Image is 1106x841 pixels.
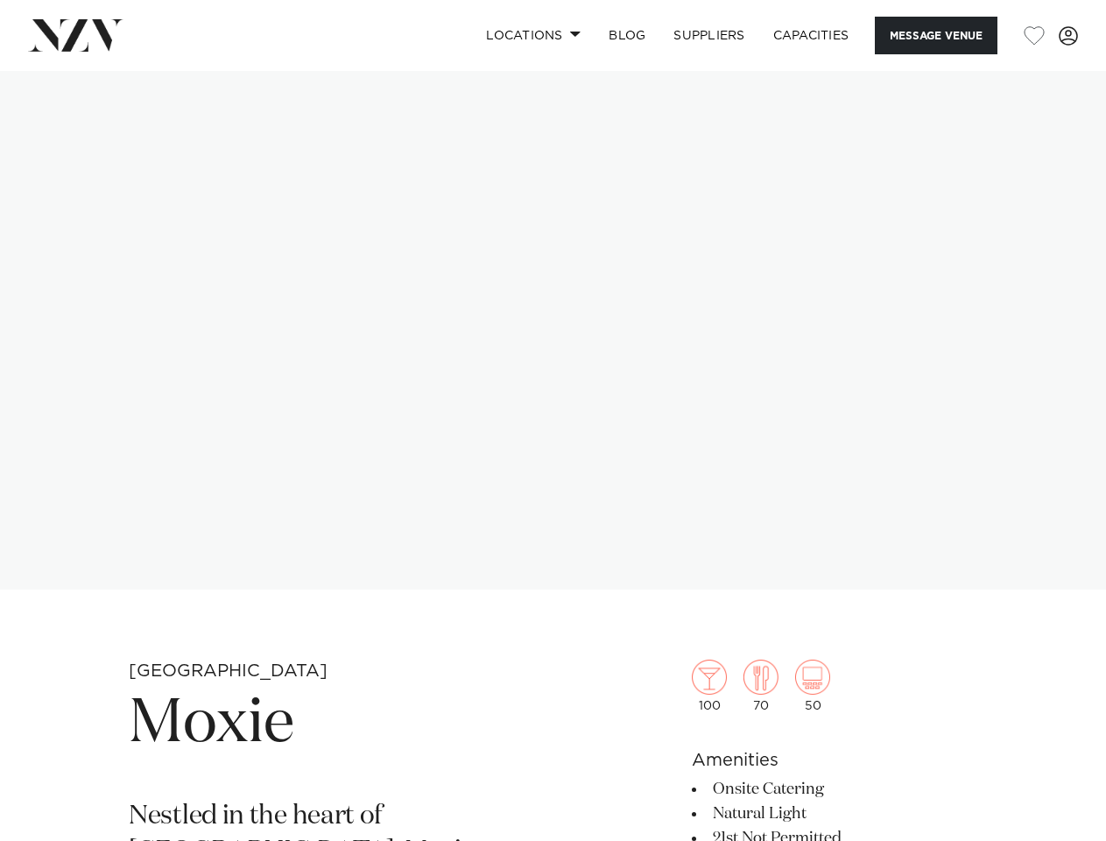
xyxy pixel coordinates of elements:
div: 100 [692,660,727,712]
img: nzv-logo.png [28,19,123,51]
h1: Moxie [129,684,567,765]
a: Locations [472,17,595,54]
div: 50 [795,660,830,712]
small: [GEOGRAPHIC_DATA] [129,662,328,680]
li: Natural Light [692,802,977,826]
button: Message Venue [875,17,997,54]
li: Onsite Catering [692,777,977,802]
div: 70 [743,660,778,712]
a: Capacities [759,17,863,54]
img: dining.png [743,660,778,695]
a: BLOG [595,17,659,54]
a: SUPPLIERS [659,17,758,54]
h6: Amenities [692,747,977,774]
img: theatre.png [795,660,830,695]
img: cocktail.png [692,660,727,695]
